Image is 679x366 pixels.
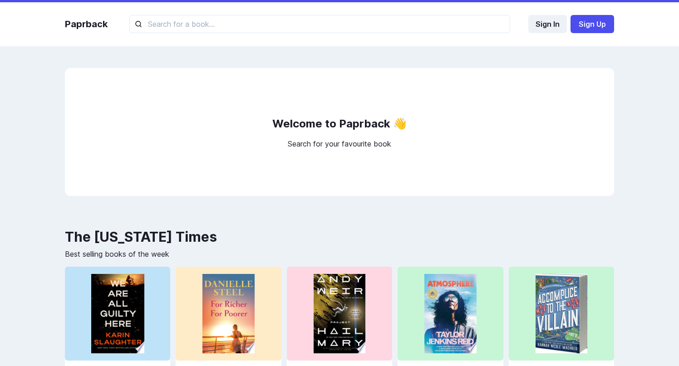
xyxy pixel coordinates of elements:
[91,274,144,353] img: Woman paying for a purchase
[424,274,477,353] img: Woman paying for a purchase
[272,115,407,133] h2: Welcome to Paprback 👋
[288,138,391,149] p: Search for your favourite book
[528,15,567,33] button: Sign In
[65,229,614,245] h2: The [US_STATE] Times
[571,15,614,33] button: Sign Up
[65,17,108,31] a: Paprback
[536,274,587,353] img: Woman paying for a purchase
[65,249,614,259] p: Best selling books of the week
[129,15,510,33] input: Search for a book...
[202,274,255,353] img: Woman paying for a purchase
[314,274,365,353] img: Woman paying for a purchase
